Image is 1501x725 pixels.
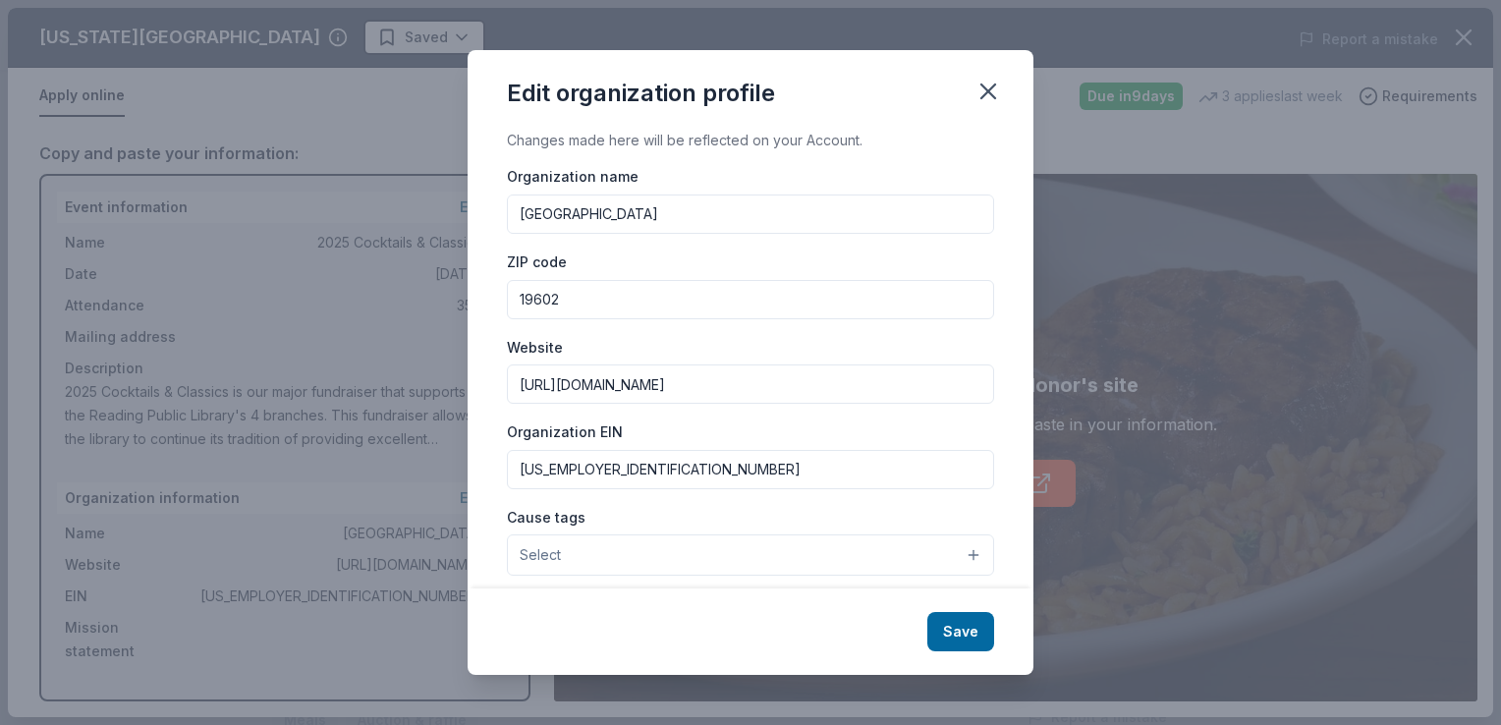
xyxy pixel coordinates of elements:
label: ZIP code [507,252,567,272]
input: 12-3456789 [507,450,994,489]
label: Organization EIN [507,422,623,442]
label: Website [507,338,563,358]
label: Cause tags [507,508,585,528]
label: Organization name [507,167,639,187]
div: Changes made here will be reflected on your Account. [507,129,994,152]
div: Edit organization profile [507,78,775,109]
span: Select [520,543,561,567]
input: 12345 (U.S. only) [507,280,994,319]
button: Save [927,612,994,651]
button: Select [507,534,994,576]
